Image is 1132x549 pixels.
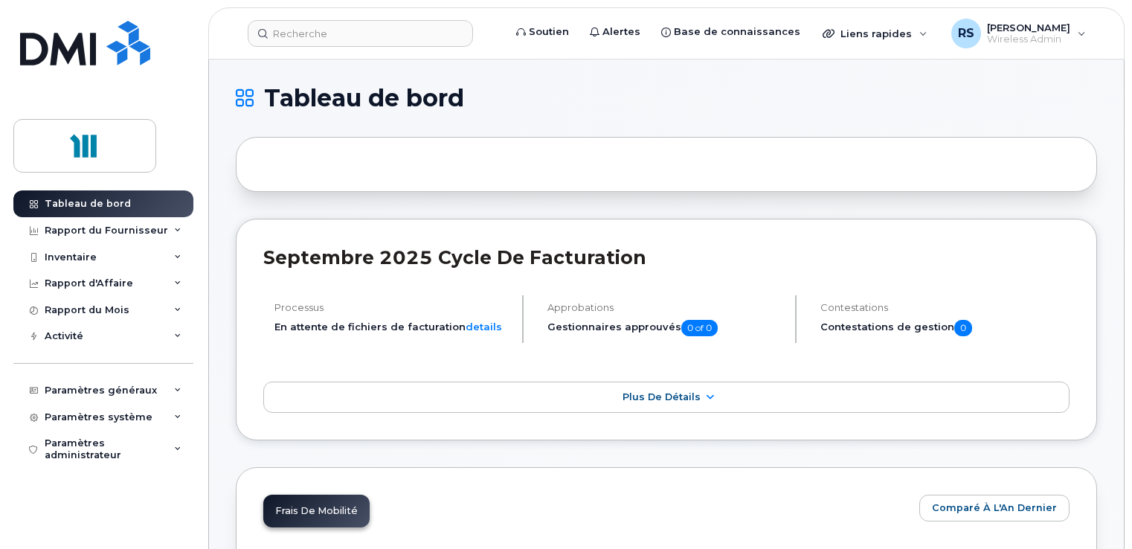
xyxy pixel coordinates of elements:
span: Plus de détails [623,391,701,402]
h4: Approbations [547,302,782,313]
h4: Processus [274,302,509,313]
li: En attente de fichiers de facturation [274,320,509,334]
h5: Contestations de gestion [820,320,1070,336]
span: Tableau de bord [264,87,464,109]
span: 0 of 0 [681,320,718,336]
h4: Contestations [820,302,1070,313]
a: details [466,321,502,333]
span: Comparé à l'An Dernier [932,501,1057,515]
h5: Gestionnaires approuvés [547,320,782,336]
span: 0 [954,320,972,336]
button: Comparé à l'An Dernier [919,495,1070,521]
iframe: Messenger Launcher [1067,484,1121,538]
h2: septembre 2025 Cycle de facturation [263,246,1070,269]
